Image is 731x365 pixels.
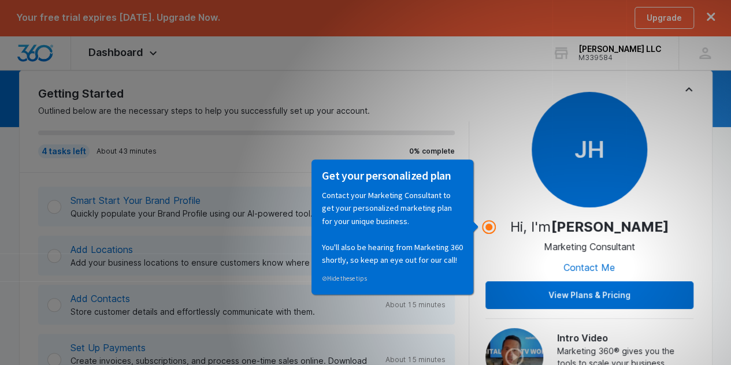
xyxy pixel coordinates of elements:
[38,85,469,102] h2: Getting Started
[578,44,662,54] div: account name
[557,331,693,345] h3: Intro Video
[634,7,694,29] a: Upgrade
[97,146,157,157] p: About 43 minutes
[409,146,455,157] p: 0% complete
[38,144,90,158] div: 4 tasks left
[12,115,17,123] span: ⊘
[70,244,133,255] a: Add Locations
[12,29,153,107] p: Contact your Marketing Consultant to get your personalized marketing plan for your unique busines...
[12,9,153,24] h3: Get your personalized plan
[385,300,446,310] span: About 15 minutes
[544,240,635,254] p: Marketing Consultant
[70,207,376,219] p: Quickly populate your Brand Profile using our AI-powered tool.
[70,293,130,304] a: Add Contacts
[70,256,381,269] p: Add your business locations to ensure customers know where to find you.
[551,218,669,235] strong: [PERSON_NAME]
[552,254,626,281] button: Contact Me
[385,355,446,365] span: About 15 minutes
[70,342,146,353] a: Set Up Payments
[38,105,469,117] p: Outlined below are the necessary steps to help you successfully set up your account.
[510,217,669,237] p: Hi, I'm
[707,12,715,23] button: dismiss this dialog
[88,46,143,58] span: Dashboard
[16,12,220,23] p: Your free trial expires [DATE]. Upgrade Now.
[485,281,693,309] button: View Plans & Pricing
[70,195,201,206] a: Smart Start Your Brand Profile
[578,54,662,62] div: account id
[682,83,696,96] button: Toggle Collapse
[71,36,177,70] div: Dashboard
[70,306,376,318] p: Store customer details and effortlessly communicate with them.
[532,92,647,207] span: JH
[12,115,57,123] a: Hide these tips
